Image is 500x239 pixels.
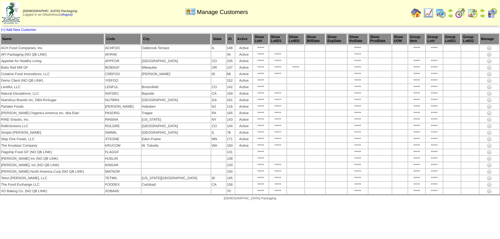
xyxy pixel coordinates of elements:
td: 131 [227,149,235,155]
td: Partake Foods [1,104,104,110]
th: Group Item [408,33,425,45]
td: PA [211,110,226,116]
img: customers.gif [185,7,196,17]
td: PASORG [105,110,141,116]
td: [US_STATE] [142,117,211,123]
th: Group LotID2 [461,33,479,45]
td: ROLGRE [105,123,141,129]
img: arrowright.gif [448,13,453,18]
th: Show UOM [392,33,408,45]
img: settings.gif [487,182,492,187]
td: 120 [227,162,235,168]
td: ID [211,71,226,77]
td: 70 [227,188,235,194]
th: Group Lot# [426,33,443,45]
img: settings.gif [487,124,492,129]
td: XO Baking Co. (NO QB LINK) [1,188,104,194]
img: settings.gif [487,163,492,168]
td: 148 [227,45,235,51]
th: Show BillDate [305,33,325,45]
th: Active [235,33,252,45]
td: [PERSON_NAME] [105,104,141,110]
div: Active [236,118,252,122]
td: 143 [227,117,235,123]
td: [PERSON_NAME] Organics America Inc. dba Elari [1,110,104,116]
td: NY [211,117,226,123]
img: zoroco-logo-small.webp [2,2,20,24]
div: Active [236,46,252,50]
img: arrowleft.gif [480,8,485,13]
td: [GEOGRAPHIC_DATA] [142,123,211,129]
div: Active [236,98,252,102]
div: Active [236,66,252,70]
img: settings.gif [487,46,492,51]
img: settings.gif [487,65,492,70]
td: Oakbrook Terrace [142,45,211,51]
td: FLAGGF [105,149,141,155]
img: arrowleft.gif [448,8,453,13]
td: Carlsbad [142,182,211,188]
td: AFIPAK [105,52,141,58]
img: settings.gif [487,104,492,109]
td: RollinGreens LLC [1,123,104,129]
td: 142 [227,84,235,90]
td: Milwaukie [142,65,211,71]
img: settings.gif [487,59,492,64]
div: Active [236,72,252,76]
a: (+) Add New Customer [1,28,36,32]
td: KRUCOM [105,143,141,149]
span: Manage Customers [197,9,248,16]
td: RINSNA [105,117,141,123]
td: [PERSON_NAME] [142,71,211,77]
td: XOBAKE [105,188,141,194]
td: Trappe [142,110,211,116]
th: City [142,33,211,45]
td: [GEOGRAPHIC_DATA] [142,130,211,136]
td: ACHFOO [105,45,141,51]
td: YISFOO [105,78,141,84]
td: Teton [PERSON_NAME], LLC [1,175,104,181]
img: settings.gif [487,117,492,122]
td: [PERSON_NAME], Inc (NO QB LINK) [1,162,104,168]
td: SIMMIL [105,130,141,136]
img: settings.gif [487,143,492,148]
td: [GEOGRAPHIC_DATA] [142,58,211,64]
div: Active [236,144,252,148]
td: 165 [227,110,235,116]
span: Logged in as Gfwarehouse [23,9,77,17]
div: Active [236,92,252,96]
span: [DEMOGRAPHIC_DATA] Packaging [23,9,77,13]
td: APPFOR [105,58,141,64]
img: settings.gif [487,156,492,161]
td: CO [211,84,226,90]
td: 161 [227,97,235,103]
td: Appetite for Healthy Living [1,58,104,64]
th: Show Lot# [253,33,268,45]
div: Active [236,59,252,63]
td: ID [211,175,226,181]
td: [US_STATE][GEOGRAPHIC_DATA] [142,175,211,181]
td: 78 [227,130,235,136]
th: Show RctDate [348,33,368,45]
td: TETMIL [105,175,141,181]
td: 116 [227,104,235,110]
img: calendarblend.gif [455,8,465,18]
div: Active [236,105,252,109]
td: NJ [211,104,226,110]
a: (logout) [62,13,73,17]
td: 138 [227,156,235,162]
img: settings.gif [487,137,492,142]
td: 171 [227,136,235,142]
div: Active [236,85,252,89]
td: RIND Snacks, Inc. [1,117,104,123]
img: arrowright.gif [480,13,485,18]
td: [PERSON_NAME] North America Corp (NO QB LINK) [1,169,104,175]
td: IL [211,130,226,136]
img: settings.gif [487,189,492,194]
img: settings.gif [487,130,492,135]
td: [GEOGRAPHIC_DATA] [142,97,211,103]
td: Creative Food Innovations, LLC [1,71,104,77]
td: W. Tukwila [142,143,211,149]
img: settings.gif [487,169,492,174]
div: Active [236,111,252,115]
